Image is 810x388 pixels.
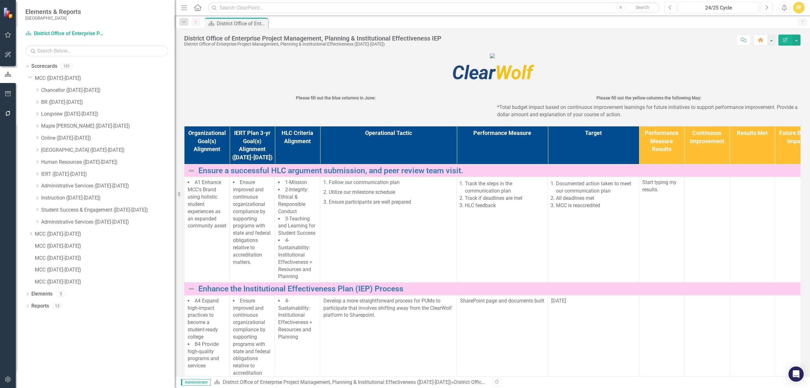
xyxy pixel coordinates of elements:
span: A4 Expand high-impact practices to become a student-ready college [188,298,219,340]
small: [GEOGRAPHIC_DATA] [25,16,81,21]
span: 3-Teaching and Learning for Student Success [278,216,315,236]
li: Documented action taken to meet our communication plan [556,180,636,195]
li: All deadlines met [556,195,636,202]
a: [GEOGRAPHIC_DATA] ([DATE]-[DATE]) [41,147,175,154]
div: District Office of Enterprise Project Management, Planning & Institutional Effectiveness IEP [217,20,266,28]
a: MCC ([DATE]-[DATE]) [35,75,175,82]
a: MCC ([DATE]-[DATE]) [35,231,175,238]
button: EF [793,2,805,13]
span: 1-Mission [285,179,307,185]
span: Administrator [181,379,211,385]
a: Chancellor ([DATE]-[DATE]) [41,87,175,94]
div: 13 [52,303,62,309]
div: Open Intercom Messenger [788,366,804,382]
a: Reports [31,302,49,310]
a: BR ([DATE]-[DATE]) [41,99,175,106]
td: Double-Click to Edit [548,177,639,283]
input: Search Below... [25,45,168,56]
p: 3. Ensure participants are well prepared [323,197,453,206]
a: District Office of Enterprise Project Management, Planning & Institutional Effectiveness ([DATE]-... [25,30,104,37]
input: Search ClearPoint... [208,2,660,13]
a: Student Success & Engagement ([DATE]-[DATE]) [41,207,175,214]
span: B4 Provide high-quality programs and services [188,341,219,369]
span: Search [636,5,649,10]
td: Double-Click to Edit [275,177,320,283]
div: District Office of Enterprise Project Management, Planning & Institutional Effectiveness IEP [454,379,656,385]
p: SharePoint page and documents built [460,297,545,305]
li: MCC is reaccredited [556,202,636,209]
img: Not Defined [188,285,195,293]
a: Instruction ([DATE]-[DATE]) [41,194,175,202]
td: Double-Click to Edit [639,177,684,283]
a: Online ([DATE]-[DATE]) [41,135,175,142]
div: 151 [60,64,73,69]
p: [DATE] [551,297,636,305]
span: Elements & Reports [25,8,81,16]
a: MCC ([DATE]-[DATE]) [35,255,175,262]
a: District Office of Enterprise Project Management, Planning & Institutional Effectiveness ([DATE]-... [223,379,452,385]
img: ClearPoint Strategy [3,7,14,18]
div: » [214,379,488,386]
p: Start typing my results. [642,179,681,194]
a: Human Resources ([DATE]-[DATE]) [41,159,175,166]
span: Wolf [452,61,533,84]
a: Scorecards [31,63,57,70]
td: Double-Click to Edit [684,177,730,283]
div: District Office of Enterprise Project Management, Planning & Institutional Effectiveness ([DATE]-... [184,42,441,47]
td: Double-Click to Edit [184,177,230,283]
div: 5 [56,291,66,297]
p: 2. Utilize our milestone schedule [323,188,453,197]
li: Track if deadlines are met [465,195,545,202]
a: MCC ([DATE]-[DATE]) [35,266,175,274]
td: Double-Click to Edit [320,177,457,283]
span: Clear [452,61,495,84]
img: Not Defined [188,167,195,175]
td: Double-Click to Edit [230,177,275,283]
li: HLC feedback [465,202,545,209]
a: Administrative Services ([DATE]-[DATE]) [41,219,175,226]
li: Track the steps in the communication plan [465,180,545,195]
a: Administrative Services ([DATE]-[DATE]) [41,182,175,190]
span: Ensure improved and continuous organizational compliance by supporting programs with state and fe... [233,298,271,383]
div: District Office of Enterprise Project Management, Planning & Institutional Effectiveness IEP [184,35,441,42]
img: mcc%20high%20quality%20v4.png [490,53,495,58]
p: Develop a more straightforward process for PUMs to participate that involves shifting away from t... [323,297,453,319]
span: Ensure improved and continuous organizational compliance by supporting programs with state and fe... [233,179,271,265]
span: Please fill out the yellow columns the following May: [596,95,701,100]
span: A1 Enhance MCC's Brand using holistic student experiences as an expanded community asset [188,179,226,229]
a: Maple [PERSON_NAME] ([DATE]-[DATE]) [41,123,175,130]
td: Double-Click to Edit [457,177,548,283]
a: Elements [31,290,53,298]
span: 2-Integrity: Ethical & Responsible Conduct [278,187,308,214]
a: IERT ([DATE]-[DATE]) [41,171,175,178]
button: Search [626,3,658,12]
a: MCC ([DATE]-[DATE]) [35,278,175,286]
p: 1. Follow our communication plan [323,179,453,188]
a: Longview ([DATE]-[DATE]) [41,111,175,118]
span: 4- Sustainability: Institutional Effectiveness + Resources and Planning [278,298,312,340]
div: 24/25 Cycle [680,4,757,12]
td: Double-Click to Edit [730,177,775,283]
button: 24/25 Cycle [678,2,759,13]
a: MCC ([DATE]-[DATE]) [35,243,175,250]
p: *Total budget impact based on continuous improvement learnings for future initiatives to support ... [497,103,801,118]
span: Please fill out the blue columns in June: [296,95,376,100]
